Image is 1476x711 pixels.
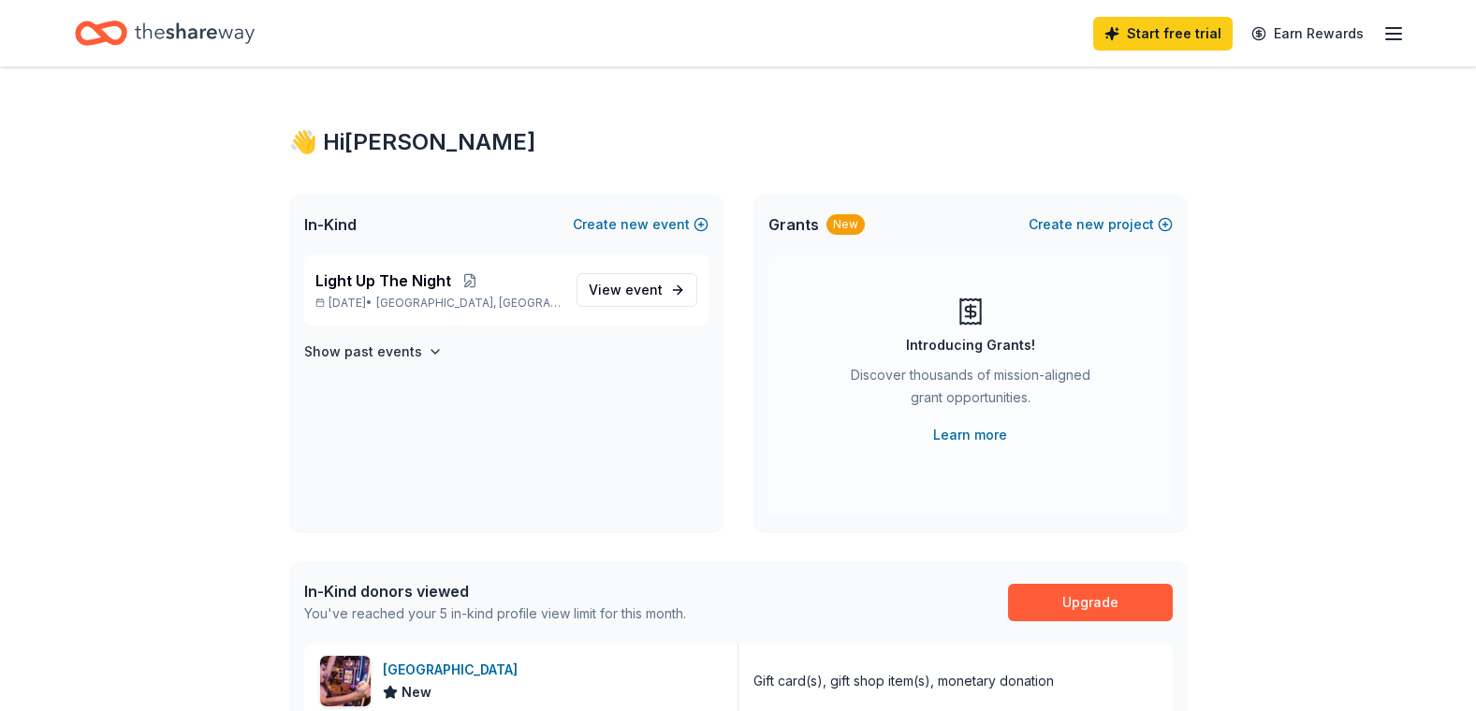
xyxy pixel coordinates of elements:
div: Discover thousands of mission-aligned grant opportunities. [843,364,1098,416]
img: Image for Foxwoods Resort Casino [320,656,371,706]
a: Upgrade [1008,584,1173,621]
span: event [625,282,663,297]
button: Show past events [304,341,443,363]
span: [GEOGRAPHIC_DATA], [GEOGRAPHIC_DATA] [376,296,561,311]
div: New [826,214,865,235]
div: Gift card(s), gift shop item(s), monetary donation [753,670,1054,692]
span: Grants [768,213,819,236]
a: Earn Rewards [1240,17,1375,51]
span: New [402,681,431,704]
a: Home [75,11,255,55]
div: 👋 Hi [PERSON_NAME] [289,127,1188,157]
div: [GEOGRAPHIC_DATA] [383,659,525,681]
span: new [1076,213,1104,236]
div: Introducing Grants! [906,334,1035,356]
div: You've reached your 5 in-kind profile view limit for this month. [304,602,686,625]
div: In-Kind donors viewed [304,580,686,602]
p: [DATE] • [315,296,562,311]
span: new [621,213,649,236]
span: Light Up The Night [315,269,451,292]
span: In-Kind [304,213,357,236]
a: Learn more [933,424,1007,446]
h4: Show past events [304,341,422,363]
a: View event [577,273,697,307]
button: Createnewevent [573,213,709,236]
a: Start free trial [1093,17,1233,51]
span: View [589,279,663,301]
button: Createnewproject [1029,213,1173,236]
